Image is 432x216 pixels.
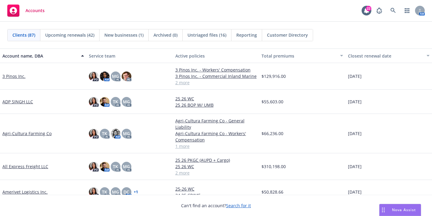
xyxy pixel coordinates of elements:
[123,130,130,137] span: MG
[175,95,257,102] a: 25 26 WC
[175,67,257,73] a: 3 Pinos Inc. - Workers' Compensation
[86,48,173,63] button: Service team
[112,73,119,79] span: MG
[102,189,107,195] span: TK
[2,73,25,79] a: 3 Pinos Inc.
[175,143,257,149] a: 1 more
[346,48,432,63] button: Closest renewal date
[262,163,286,170] span: $310,198.00
[122,71,131,81] img: photo
[175,73,257,79] a: 3 Pinos Inc. - Commercial Inland Marine
[348,163,362,170] span: [DATE]
[348,98,362,105] span: [DATE]
[226,203,251,208] a: Search for it
[175,163,257,170] a: 25 26 WC
[379,204,421,216] button: Nova Assist
[392,207,416,212] span: Nova Assist
[267,32,308,38] span: Customer Directory
[100,71,110,81] img: photo
[262,98,283,105] span: $55,603.00
[111,129,120,138] img: photo
[173,48,259,63] button: Active policies
[181,202,251,209] span: Can't find an account?
[348,53,423,59] div: Closest renewal date
[175,192,257,198] a: 24 25 CRIME
[113,163,118,170] span: TK
[175,102,257,108] a: 25 26 BOP W/ UMB
[89,187,99,197] img: photo
[387,5,399,17] a: Search
[175,170,257,176] a: 2 more
[25,8,45,13] span: Accounts
[187,32,226,38] span: Untriaged files (16)
[12,32,35,38] span: Clients (87)
[175,130,257,143] a: Agri-Cultura Farming Co - Workers' Compensation
[2,130,52,137] a: Agri-Cultura Farming Co
[348,189,362,195] span: [DATE]
[89,71,99,81] img: photo
[100,162,110,171] img: photo
[262,189,283,195] span: $50,828.66
[175,186,257,192] a: 25-26 WC
[89,162,99,171] img: photo
[2,189,48,195] a: Amerivet Logistics Inc.
[175,157,257,163] a: 25 26 PKGC (AUPD + Cargo)
[262,130,283,137] span: $66,236.00
[102,130,107,137] span: TK
[175,53,257,59] div: Active policies
[373,5,385,17] a: Report a Bug
[89,97,99,107] img: photo
[366,6,371,11] div: 22
[89,129,99,138] img: photo
[113,98,118,105] span: TK
[262,53,336,59] div: Total premiums
[175,79,257,86] a: 2 more
[100,97,110,107] img: photo
[123,163,130,170] span: MG
[259,48,346,63] button: Total premiums
[175,118,257,130] a: Agri-Cultura Farming Co - General Liability
[89,53,170,59] div: Service team
[262,73,286,79] span: $129,916.00
[348,73,362,79] span: [DATE]
[2,98,33,105] a: ADP SINGH LLC
[2,53,77,59] div: Account name, DBA
[45,32,94,38] span: Upcoming renewals (42)
[380,204,387,216] div: Drag to move
[123,98,130,105] span: MG
[104,32,143,38] span: New businesses (1)
[401,5,413,17] a: Switch app
[236,32,257,38] span: Reporting
[123,189,129,195] span: DC
[5,2,47,19] a: Accounts
[348,130,362,137] span: [DATE]
[134,190,138,194] a: + 1
[112,189,119,195] span: MG
[154,32,177,38] span: Archived (0)
[2,163,48,170] a: All Express Freight LLC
